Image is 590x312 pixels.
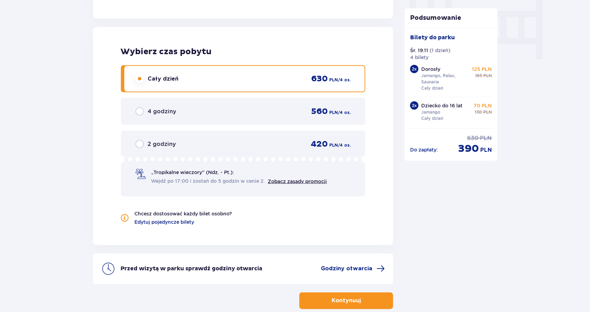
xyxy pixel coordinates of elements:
p: Chcesz dostosować każdy bilet osobno? [135,211,232,217]
span: 4 godziny [148,108,176,115]
div: 2 x [410,101,418,110]
p: Dziecko do 16 lat [421,102,463,109]
a: Zobacz zasady promocji [268,179,327,184]
p: 125 PLN [472,66,492,73]
p: Kontynuuj [332,297,361,305]
span: 560 [311,106,328,117]
span: PLN [484,73,492,79]
span: PLN [329,142,338,148]
span: PLN [480,134,492,142]
span: Godziny otwarcia [321,265,372,273]
span: PLN [481,146,492,154]
span: PLN [329,77,338,83]
p: Dorosły [421,66,440,73]
span: 420 [311,139,328,149]
p: 4 bilety [410,54,429,61]
p: ( 1 dzień ) [430,47,450,54]
p: Cały dzień [421,85,443,91]
span: PLN [329,109,338,116]
span: 185 [475,73,482,79]
span: PLN [484,109,492,115]
p: 70 PLN [474,102,492,109]
p: Śr. 19.11 [410,47,428,54]
span: / 4 os. [338,109,351,116]
p: Do zapłaty : [410,146,438,153]
span: 2 godziny [148,140,176,148]
span: 390 [458,142,479,155]
p: Bilety do parku [410,34,455,41]
a: Edytuj pojedyncze bilety [135,219,194,226]
p: Jamango [421,109,440,115]
div: 2 x [410,65,418,73]
p: Podsumowanie [405,14,498,22]
span: Wejdź po 17:00 i zostań do 5 godzin w cenie 2. [151,178,265,184]
p: Cały dzień [421,115,443,122]
span: 630 [311,74,328,84]
p: Jamango, Relax, Saunaria [421,73,469,85]
span: „Tropikalne wieczory" (Ndz. - Pt.): [151,169,234,176]
button: Kontynuuj [299,293,393,309]
span: 130 [475,109,482,115]
span: / 4 os. [338,142,351,148]
a: Godziny otwarcia [321,265,385,273]
h2: Wybierz czas pobytu [121,47,366,57]
p: Przed wizytą w parku sprawdź godziny otwarcia [121,265,263,273]
span: Cały dzień [148,75,179,83]
span: 630 [467,134,479,142]
span: / 4 os. [338,77,351,83]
